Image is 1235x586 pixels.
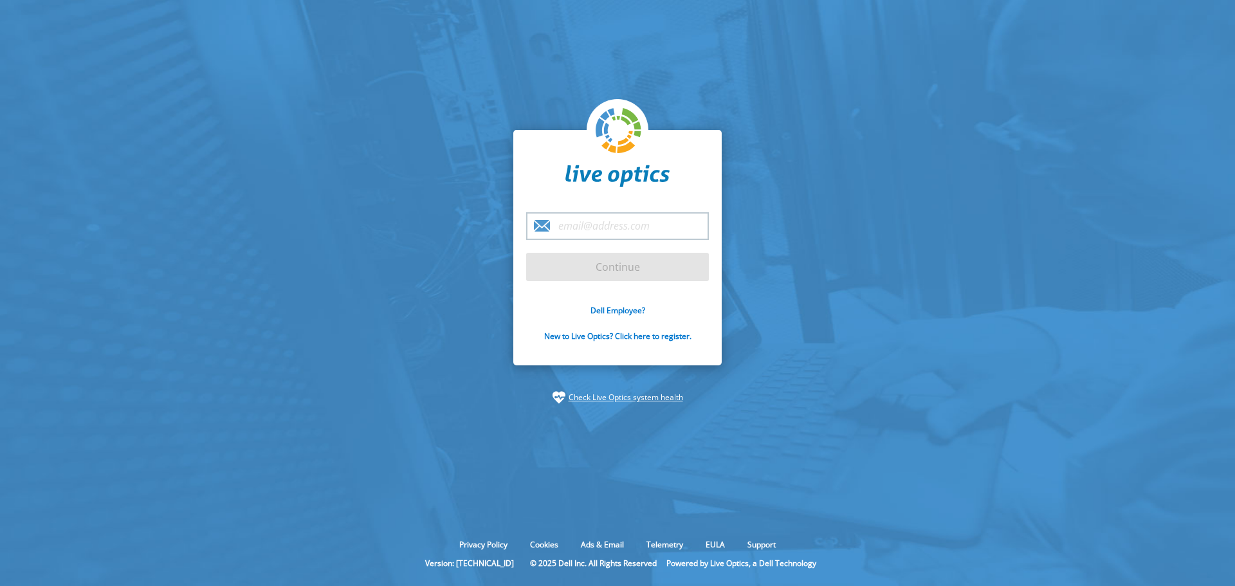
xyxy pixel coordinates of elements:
img: liveoptics-word.svg [565,165,670,188]
a: New to Live Optics? Click here to register. [544,331,691,342]
a: EULA [696,539,735,550]
a: Support [738,539,785,550]
img: liveoptics-logo.svg [596,108,642,154]
li: © 2025 Dell Inc. All Rights Reserved [524,558,663,569]
a: Check Live Optics system health [569,391,683,404]
li: Version: [TECHNICAL_ID] [419,558,520,569]
img: status-check-icon.svg [553,391,565,404]
a: Dell Employee? [590,305,645,316]
li: Powered by Live Optics, a Dell Technology [666,558,816,569]
input: email@address.com [526,212,709,240]
a: Telemetry [637,539,693,550]
a: Cookies [520,539,568,550]
a: Ads & Email [571,539,634,550]
a: Privacy Policy [450,539,517,550]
